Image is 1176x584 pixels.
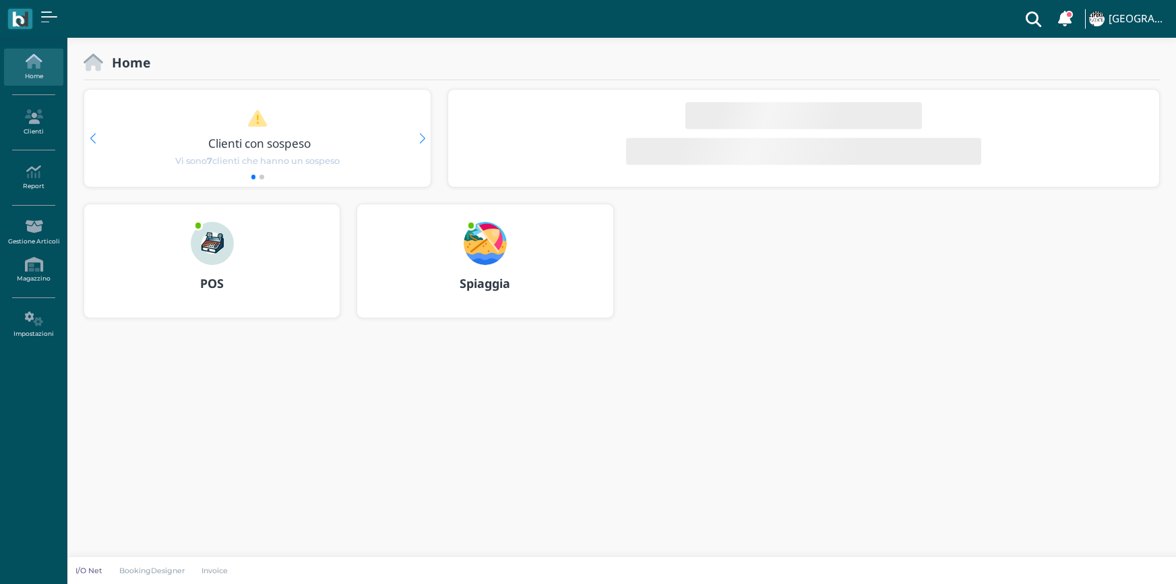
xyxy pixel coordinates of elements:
[113,137,408,150] h3: Clienti con sospeso
[1109,13,1168,25] h4: [GEOGRAPHIC_DATA]
[460,275,510,291] b: Spiaggia
[1089,11,1104,26] img: ...
[191,222,234,265] img: ...
[4,214,63,251] a: Gestione Articoli
[12,11,28,27] img: logo
[1087,3,1168,35] a: ... [GEOGRAPHIC_DATA]
[4,49,63,86] a: Home
[200,275,224,291] b: POS
[84,204,340,334] a: ... POS
[4,104,63,141] a: Clienti
[357,204,613,334] a: ... Spiaggia
[90,134,96,144] div: Previous slide
[4,306,63,343] a: Impostazioni
[207,156,212,166] b: 7
[464,222,507,265] img: ...
[1080,542,1165,573] iframe: Help widget launcher
[4,159,63,196] a: Report
[175,154,340,167] span: Vi sono clienti che hanno un sospeso
[4,252,63,289] a: Magazzino
[84,90,431,187] div: 1 / 2
[110,109,405,167] a: Clienti con sospeso Vi sono7clienti che hanno un sospeso
[103,55,150,69] h2: Home
[419,134,425,144] div: Next slide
